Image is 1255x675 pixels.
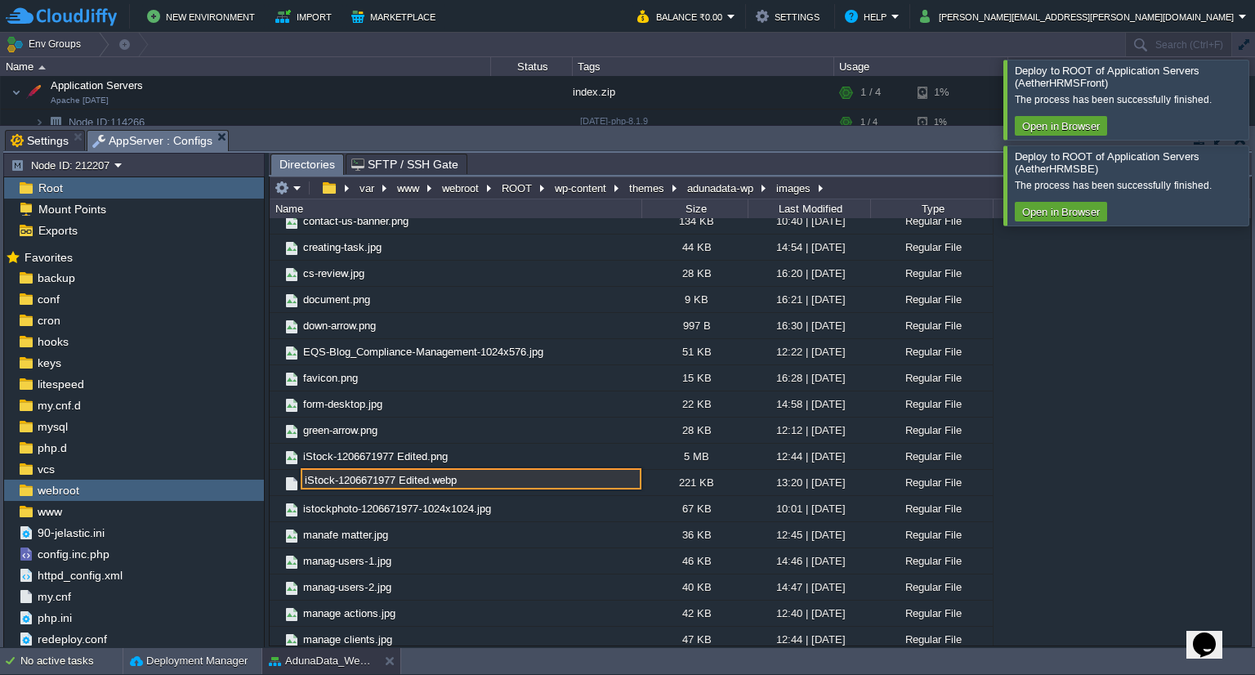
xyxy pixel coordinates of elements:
[351,7,440,26] button: Marketplace
[641,418,748,443] div: 28 KB
[301,214,411,228] a: contact-us-banner.png
[44,110,67,135] img: AMDAwAAAACH5BAEAAAAALAAAAAABAAEAAAICRAEAOw==
[641,235,748,260] div: 44 KB
[301,240,384,254] a: creating-task.jpg
[301,293,373,306] a: document.png
[67,115,147,129] a: Node ID:114266
[499,181,536,195] button: ROOT
[34,525,107,540] span: 90-jelastic.ini
[748,339,870,364] div: 12:22 | [DATE]
[574,57,833,76] div: Tags
[275,7,337,26] button: Import
[270,496,283,521] img: AMDAwAAAACH5BAEAAAAALAAAAAABAAEAAAICRAEAOw==
[147,7,260,26] button: New Environment
[269,653,372,669] button: AdunaData_Web_Site
[35,181,65,195] a: Root
[49,79,145,92] a: Application ServersApache [DATE]
[918,76,971,109] div: 1%
[748,601,870,626] div: 12:40 | [DATE]
[748,444,870,469] div: 12:44 | [DATE]
[641,496,748,521] div: 67 KB
[69,116,110,128] span: Node ID:
[22,76,45,109] img: AMDAwAAAACH5BAEAAAAALAAAAAABAAEAAAICRAEAOw==
[51,96,109,105] span: Apache [DATE]
[301,502,494,516] a: istockphoto-1206671977-1024x1024.jpg
[34,398,83,413] a: my.cnf.d
[34,568,125,583] a: httpd_config.xml
[870,287,993,312] div: Regular File
[270,235,283,260] img: AMDAwAAAACH5BAEAAAAALAAAAAABAAEAAAICRAEAOw==
[580,116,648,126] span: [DATE]-php-8.1.9
[641,470,748,495] div: 221 KB
[870,548,993,574] div: Regular File
[301,319,378,333] a: down-arrow.png
[395,181,423,195] button: www
[748,235,870,260] div: 14:54 | [DATE]
[270,313,283,338] img: AMDAwAAAACH5BAEAAAAALAAAAAABAAEAAAICRAEAOw==
[283,475,301,493] img: AMDAwAAAACH5BAEAAAAALAAAAAABAAEAAAICRAEAOw==
[283,449,301,467] img: AMDAwAAAACH5BAEAAAAALAAAAAABAAEAAAICRAEAOw==
[870,601,993,626] div: Regular File
[270,418,283,443] img: AMDAwAAAACH5BAEAAAAALAAAAAABAAEAAAICRAEAOw==
[35,202,109,217] a: Mount Points
[870,574,993,600] div: Regular File
[34,110,44,135] img: AMDAwAAAACH5BAEAAAAALAAAAAABAAEAAAICRAEAOw==
[34,589,74,604] a: my.cnf
[641,601,748,626] div: 42 KB
[748,418,870,443] div: 12:12 | [DATE]
[38,65,46,69] img: AMDAwAAAACH5BAEAAAAALAAAAAABAAEAAAICRAEAOw==
[270,522,283,548] img: AMDAwAAAACH5BAEAAAAALAAAAAABAAEAAAICRAEAOw==
[301,449,450,463] a: iStock-1206671977 Edited.png
[301,345,546,359] a: EQS-Blog_Compliance-Management-1024x576.jpg
[643,199,748,218] div: Size
[748,208,870,234] div: 10:40 | [DATE]
[279,154,335,175] span: Directories
[21,251,75,264] a: Favorites
[685,181,757,195] button: adunadata-wp
[573,76,834,109] div: index.zip
[749,199,870,218] div: Last Modified
[34,504,65,519] a: www
[34,419,70,434] a: mysql
[34,462,57,476] span: vcs
[270,339,283,364] img: AMDAwAAAACH5BAEAAAAALAAAAAABAAEAAAICRAEAOw==
[870,496,993,521] div: Regular File
[283,292,301,310] img: AMDAwAAAACH5BAEAAAAALAAAAAABAAEAAAICRAEAOw==
[301,266,367,280] a: cs-review.jpg
[34,292,62,306] span: conf
[748,522,870,548] div: 12:45 | [DATE]
[301,528,391,542] span: manafe matter.jpg
[870,418,993,443] div: Regular File
[641,339,748,364] div: 51 KB
[641,444,748,469] div: 5 MB
[301,371,360,385] a: favicon.png
[872,199,993,218] div: Type
[641,391,748,417] div: 22 KB
[11,131,69,150] span: Settings
[11,158,114,172] button: Node ID: 212207
[283,396,301,414] img: AMDAwAAAACH5BAEAAAAALAAAAAABAAEAAAICRAEAOw==
[34,440,69,455] span: php.d
[283,266,301,284] img: AMDAwAAAACH5BAEAAAAALAAAAAABAAEAAAICRAEAOw==
[35,223,80,238] a: Exports
[270,261,283,286] img: AMDAwAAAACH5BAEAAAAALAAAAAABAAEAAAICRAEAOw==
[6,7,117,27] img: CloudJiffy
[130,653,248,669] button: Deployment Manager
[641,574,748,600] div: 40 KB
[270,601,283,626] img: AMDAwAAAACH5BAEAAAAALAAAAAABAAEAAAICRAEAOw==
[270,470,283,495] img: AMDAwAAAACH5BAEAAAAALAAAAAABAAEAAAICRAEAOw==
[34,355,64,370] a: keys
[552,181,610,195] button: wp-content
[870,470,993,495] div: Regular File
[34,334,71,349] span: hooks
[1015,179,1244,192] div: The process has been successfully finished.
[641,287,748,312] div: 9 KB
[34,547,112,561] a: config.inc.php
